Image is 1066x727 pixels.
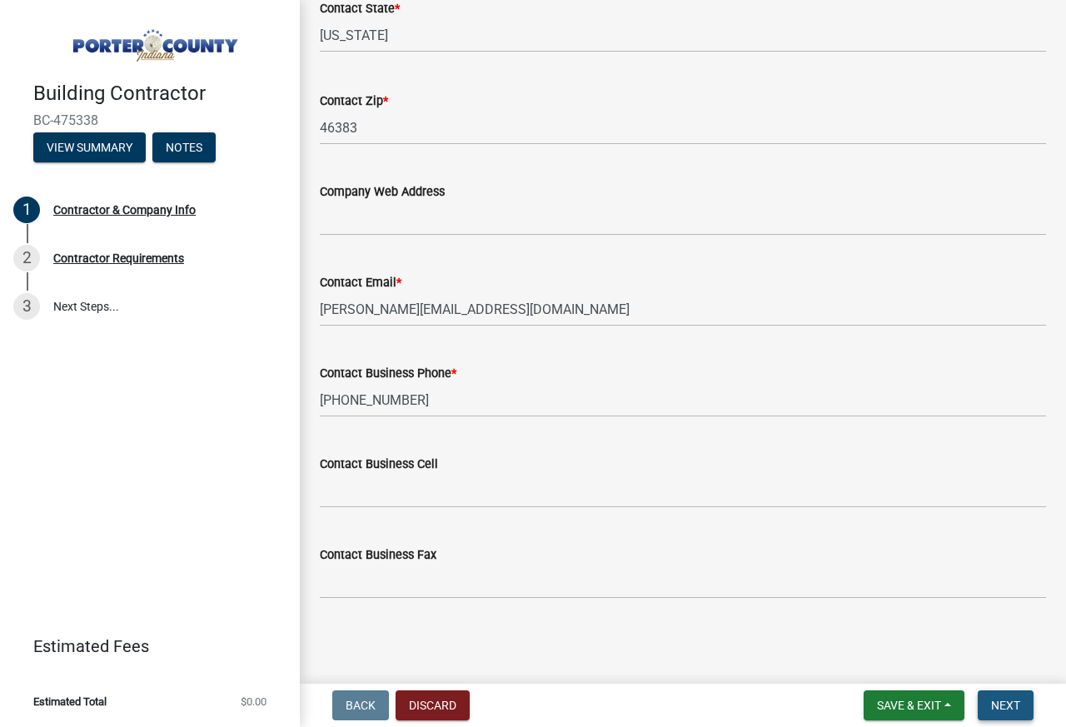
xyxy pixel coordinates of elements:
[33,142,146,155] wm-modal-confirm: Summary
[320,459,438,471] label: Contact Business Cell
[320,277,401,289] label: Contact Email
[33,112,266,128] span: BC-475338
[33,696,107,707] span: Estimated Total
[33,82,286,106] h4: Building Contractor
[152,142,216,155] wm-modal-confirm: Notes
[13,293,40,320] div: 3
[332,690,389,720] button: Back
[241,696,266,707] span: $0.00
[13,197,40,223] div: 1
[320,187,445,198] label: Company Web Address
[33,17,273,64] img: Porter County, Indiana
[13,630,273,663] a: Estimated Fees
[320,3,400,15] label: Contact State
[346,699,376,712] span: Back
[396,690,470,720] button: Discard
[53,204,196,216] div: Contractor & Company Info
[33,132,146,162] button: View Summary
[320,96,388,107] label: Contact Zip
[320,550,436,561] label: Contact Business Fax
[13,245,40,271] div: 2
[152,132,216,162] button: Notes
[864,690,964,720] button: Save & Exit
[320,368,456,380] label: Contact Business Phone
[978,690,1034,720] button: Next
[991,699,1020,712] span: Next
[877,699,941,712] span: Save & Exit
[53,252,184,264] div: Contractor Requirements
